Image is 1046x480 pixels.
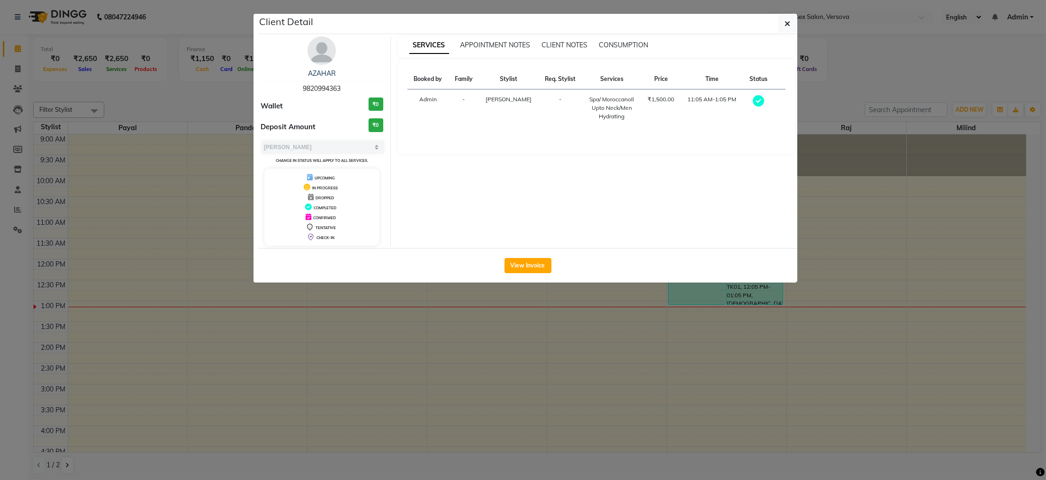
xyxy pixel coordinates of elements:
[647,95,675,104] div: ₹1,500.00
[259,15,313,29] h5: Client Detail
[539,69,582,89] th: Req. Stylist
[599,41,649,49] span: CONSUMPTION
[308,69,336,78] a: AZAHAR
[505,258,551,273] button: View Invoice
[582,69,641,89] th: Services
[409,37,449,54] span: SERVICES
[407,89,449,127] td: Admin
[486,96,532,103] span: [PERSON_NAME]
[314,205,336,210] span: COMPLETED
[449,69,479,89] th: Family
[261,122,316,133] span: Deposit Amount
[460,41,531,49] span: APPOINTMENT NOTES
[313,215,336,220] span: CONFIRMED
[681,89,743,127] td: 11:05 AM-1:05 PM
[588,95,636,121] div: Spa/ Moroccanoil Upto Neck/Men Hydrating
[316,225,336,230] span: TENTATIVE
[307,36,336,65] img: avatar
[542,41,588,49] span: CLIENT NOTES
[743,69,774,89] th: Status
[539,89,582,127] td: -
[316,196,334,200] span: DROPPED
[261,101,283,112] span: Wallet
[312,186,338,190] span: IN PROGRESS
[479,69,539,89] th: Stylist
[681,69,743,89] th: Time
[449,89,479,127] td: -
[315,176,335,180] span: UPCOMING
[303,84,341,93] span: 9820994363
[276,158,368,163] small: Change in status will apply to all services.
[641,69,681,89] th: Price
[407,69,449,89] th: Booked by
[369,98,383,111] h3: ₹0
[369,118,383,132] h3: ₹0
[316,235,334,240] span: CHECK-IN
